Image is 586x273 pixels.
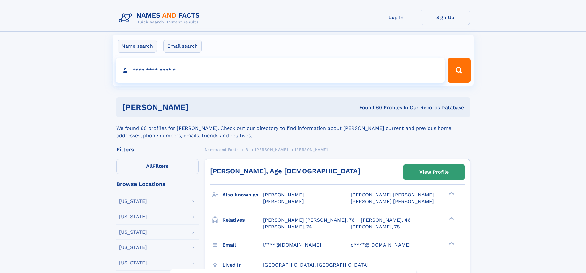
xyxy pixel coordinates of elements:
div: [US_STATE] [119,245,147,250]
a: Names and Facts [205,146,239,153]
div: Filters [116,147,199,152]
h3: Email [222,240,263,250]
span: [PERSON_NAME] [PERSON_NAME] [351,192,434,198]
div: [US_STATE] [119,230,147,235]
span: All [146,163,153,169]
a: [PERSON_NAME] [PERSON_NAME], 76 [263,217,355,223]
div: We found 60 profiles for [PERSON_NAME]. Check out our directory to find information about [PERSON... [116,117,470,139]
h3: Relatives [222,215,263,225]
div: ❯ [447,216,455,220]
a: [PERSON_NAME], 74 [263,223,312,230]
label: Filters [116,159,199,174]
h3: Lived in [222,260,263,270]
label: Name search [118,40,157,53]
span: [PERSON_NAME] [295,147,328,152]
div: ❯ [447,241,455,245]
a: [PERSON_NAME], 46 [361,217,411,223]
span: [PERSON_NAME] [263,199,304,204]
div: [US_STATE] [119,260,147,265]
button: Search Button [448,58,470,83]
input: search input [116,58,445,83]
img: Logo Names and Facts [116,10,205,26]
div: View Profile [419,165,449,179]
a: [PERSON_NAME] [255,146,288,153]
a: [PERSON_NAME], Age [DEMOGRAPHIC_DATA] [210,167,360,175]
span: B [245,147,248,152]
div: [US_STATE] [119,199,147,204]
span: [GEOGRAPHIC_DATA], [GEOGRAPHIC_DATA] [263,262,369,268]
a: B [245,146,248,153]
div: ❯ [447,191,455,195]
div: Found 60 Profiles In Our Records Database [274,104,464,111]
label: Email search [163,40,202,53]
span: [PERSON_NAME] [263,192,304,198]
a: Log In [372,10,421,25]
div: Browse Locations [116,181,199,187]
a: Sign Up [421,10,470,25]
a: [PERSON_NAME], 78 [351,223,400,230]
span: [PERSON_NAME] [PERSON_NAME] [351,199,434,204]
h3: Also known as [222,190,263,200]
div: [US_STATE] [119,214,147,219]
span: [PERSON_NAME] [255,147,288,152]
a: View Profile [404,165,464,179]
h1: [PERSON_NAME] [122,103,274,111]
